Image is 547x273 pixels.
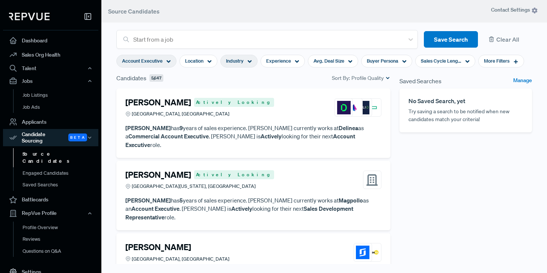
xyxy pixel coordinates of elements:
a: Profile Overview [13,222,108,234]
strong: Actively [261,132,282,140]
strong: Account Executive [131,205,179,212]
a: Saved Searches [13,179,108,191]
a: Engaged Candidates [13,167,108,179]
button: Talent [3,62,98,75]
strong: [PERSON_NAME] [125,196,171,204]
button: RepVue Profile [3,207,98,220]
strong: Delinea [339,124,358,132]
strong: Sales Development Representative [125,205,353,221]
span: Candidates [116,73,146,82]
a: Battlecards [3,193,98,207]
div: Candidate Sourcing [3,129,98,146]
span: [GEOGRAPHIC_DATA], [GEOGRAPHIC_DATA] [132,255,229,262]
span: Avg. Deal Size [313,57,344,64]
button: Jobs [3,75,98,87]
h4: [PERSON_NAME] [125,242,191,252]
span: Account Executive [122,57,163,64]
h4: [PERSON_NAME] [125,97,191,107]
img: Trilio [356,101,369,114]
img: SiteMinder [356,246,369,259]
a: Reviews [13,233,108,245]
img: pharosIQ [365,246,379,259]
img: RepVue [9,13,50,20]
a: Questions on Q&A [13,245,108,257]
span: Industry [226,57,244,64]
img: Hewlett Packard Enterprise (HPE) [365,101,379,114]
p: Try saving a search to be notified when new candidates match your criteria! [408,108,523,123]
a: Applicants [3,115,98,129]
span: [GEOGRAPHIC_DATA], [GEOGRAPHIC_DATA] [132,110,229,117]
span: Source Candidates [108,7,160,15]
button: Clear All [484,31,532,48]
strong: [PERSON_NAME] [125,124,171,132]
a: Job Ads [13,101,108,113]
a: Source Candidates [13,148,108,167]
h4: [PERSON_NAME] [125,170,191,180]
a: Manage [513,76,532,85]
span: Saved Searches [399,76,442,85]
button: Candidate Sourcing Beta [3,129,98,146]
span: Profile Quality [351,74,384,82]
span: Location [185,57,203,64]
strong: Magpollo [339,196,363,204]
a: Sales Org Health [3,48,98,62]
strong: Account Executive [125,132,355,148]
p: has years of sales experience. [PERSON_NAME] currently works at as a . [PERSON_NAME] is looking f... [125,124,381,149]
img: SailPoint [347,101,360,114]
span: [GEOGRAPHIC_DATA][US_STATE], [GEOGRAPHIC_DATA] [132,183,256,190]
strong: Commercial Account Executive [128,132,209,140]
button: Save Search [424,31,478,48]
p: has years of sales experience. [PERSON_NAME] currently works at as an . [PERSON_NAME] is looking ... [125,196,381,222]
h6: No Saved Search, yet [408,97,523,105]
span: More Filters [484,57,509,64]
img: Delinea [337,101,351,114]
a: Job Listings [13,89,108,101]
div: Sort By: [332,74,390,82]
span: Buyer Persona [367,57,398,64]
span: Contact Settings [491,6,538,14]
span: Experience [266,57,291,64]
span: Beta [68,133,87,141]
span: Sales Cycle Length [421,57,461,64]
a: Dashboard [3,33,98,48]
